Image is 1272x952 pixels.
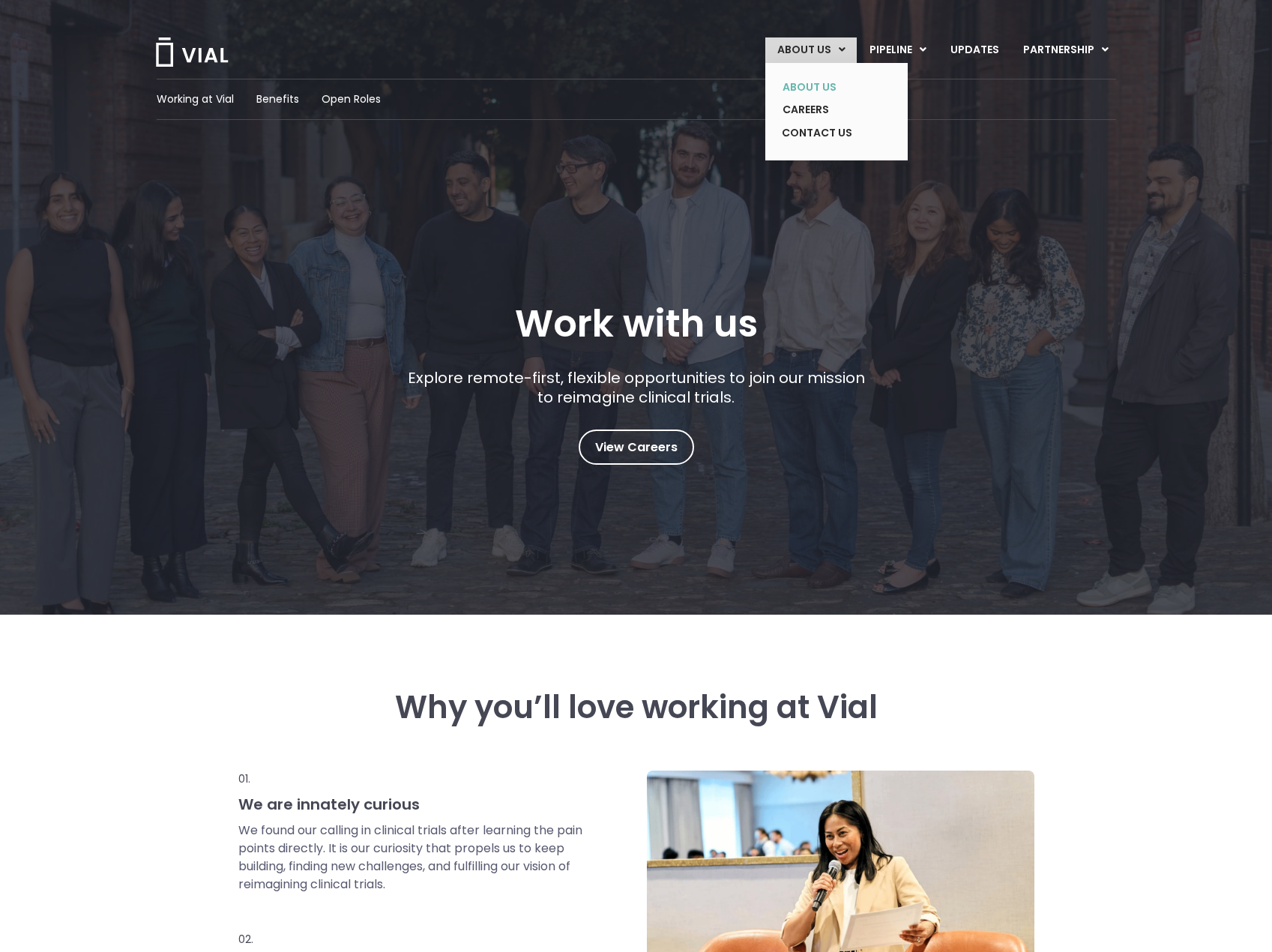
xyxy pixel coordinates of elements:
[857,37,938,63] a: PIPELINEMenu Toggle
[765,37,857,63] a: ABOUT USMenu Toggle
[771,121,880,145] a: CONTACT US
[154,37,229,67] img: Vial Logo
[515,302,758,346] h1: Work with us
[771,76,880,99] a: ABOUT US
[938,37,1010,63] a: UPDATES
[579,430,694,465] a: View Careers
[157,91,234,107] a: Working at Vial
[322,91,381,107] a: Open Roles
[238,771,585,787] p: 01.
[238,931,585,948] p: 02.
[256,91,299,107] a: Benefits
[402,368,870,407] p: Explore remote-first, flexible opportunities to join our mission to reimagine clinical trials.
[238,822,585,894] p: We found our calling in clinical trials after learning the pain points directly. It is our curios...
[771,98,880,121] a: CAREERS
[238,795,585,814] h3: We are innately curious
[595,438,678,457] span: View Careers
[1011,37,1121,63] a: PARTNERSHIPMenu Toggle
[238,690,1034,726] h3: Why you’ll love working at Vial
